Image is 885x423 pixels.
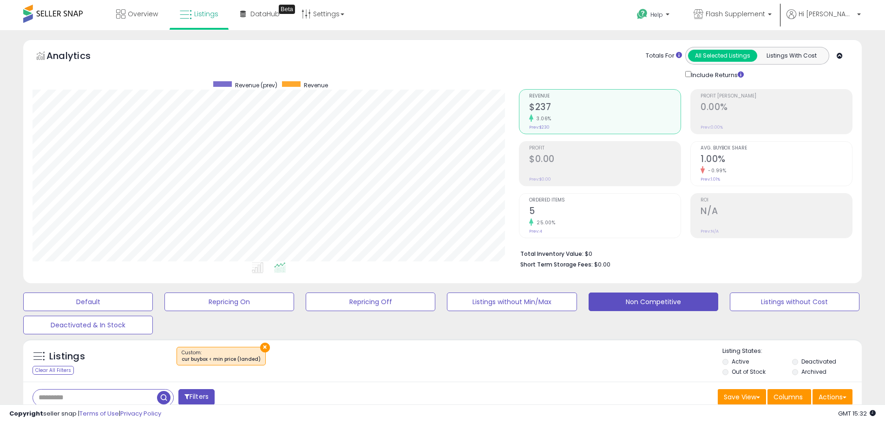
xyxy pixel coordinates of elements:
div: Include Returns [678,69,755,80]
small: -0.99% [705,167,726,174]
button: × [260,343,270,352]
button: Default [23,293,153,311]
span: Hi [PERSON_NAME] [799,9,854,19]
div: Clear All Filters [33,366,74,375]
div: cur buybox < min price (landed) [182,356,261,363]
h5: Listings [49,350,85,363]
label: Deactivated [801,358,836,365]
b: Total Inventory Value: [520,250,583,258]
small: Prev: 0.00% [701,124,723,130]
small: 25.00% [533,219,555,226]
span: Ordered Items [529,198,681,203]
button: Listings without Min/Max [447,293,577,311]
small: 3.06% [533,115,551,122]
button: Listings With Cost [757,50,826,62]
strong: Copyright [9,409,43,418]
button: Non Competitive [589,293,718,311]
a: Privacy Policy [120,409,161,418]
h2: $237 [529,102,681,114]
span: Flash Supplement [706,9,765,19]
a: Help [629,1,679,30]
li: $0 [520,247,846,259]
button: All Selected Listings [688,50,757,62]
button: Actions [813,389,852,405]
small: Prev: N/A [701,228,719,234]
span: Help [650,11,663,19]
span: Revenue (prev) [235,81,277,89]
label: Archived [801,368,826,376]
span: Listings [194,9,218,19]
button: Listings without Cost [730,293,859,311]
button: Columns [767,389,811,405]
button: Deactivated & In Stock [23,316,153,334]
button: Repricing Off [306,293,435,311]
span: Overview [128,9,158,19]
span: Profit [529,146,681,151]
i: Get Help [636,8,648,20]
small: Prev: $230 [529,124,550,130]
span: Columns [774,392,803,402]
span: DataHub [250,9,280,19]
span: $0.00 [594,260,610,269]
span: ROI [701,198,852,203]
span: Revenue [304,81,328,89]
small: Prev: 1.01% [701,176,720,182]
b: Short Term Storage Fees: [520,260,593,268]
a: Terms of Use [79,409,119,418]
h2: $0.00 [529,154,681,166]
a: Hi [PERSON_NAME] [787,9,861,30]
h2: 0.00% [701,102,852,114]
div: Totals For [646,52,682,60]
h2: N/A [701,206,852,218]
label: Out of Stock [732,368,766,376]
span: Profit [PERSON_NAME] [701,94,852,99]
button: Filters [178,389,215,405]
span: 2025-09-10 15:32 GMT [838,409,876,418]
h2: 1.00% [701,154,852,166]
button: Repricing On [164,293,294,311]
small: Prev: 4 [529,228,542,234]
span: Avg. Buybox Share [701,146,852,151]
div: seller snap | | [9,410,161,418]
h2: 5 [529,206,681,218]
div: Tooltip anchor [279,5,295,14]
h5: Analytics [46,49,109,65]
p: Listing States: [722,347,862,356]
label: Active [732,358,749,365]
span: Revenue [529,94,681,99]
small: Prev: $0.00 [529,176,551,182]
span: Custom: [182,349,261,363]
button: Save View [718,389,766,405]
